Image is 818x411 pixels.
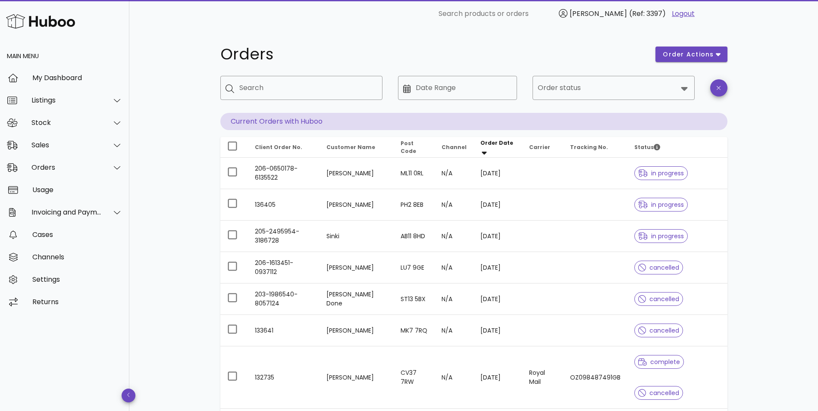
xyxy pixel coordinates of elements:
[522,137,563,158] th: Carrier
[32,230,122,239] div: Cases
[435,283,473,315] td: N/A
[473,283,522,315] td: [DATE]
[442,143,467,151] span: Channel
[320,315,394,346] td: [PERSON_NAME]
[638,359,680,365] span: complete
[220,113,727,130] p: Current Orders with Huboo
[31,141,102,149] div: Sales
[638,327,679,333] span: cancelled
[394,283,435,315] td: ST13 5BX
[435,315,473,346] td: N/A
[31,96,102,104] div: Listings
[473,158,522,189] td: [DATE]
[473,137,522,158] th: Order Date: Sorted descending. Activate to remove sorting.
[672,9,695,19] a: Logout
[320,346,394,409] td: [PERSON_NAME]
[32,74,122,82] div: My Dashboard
[32,186,122,194] div: Usage
[435,252,473,283] td: N/A
[480,139,513,146] span: Order Date
[248,189,320,221] td: 136405
[320,137,394,158] th: Customer Name
[248,346,320,409] td: 132735
[326,143,375,151] span: Customer Name
[220,47,646,62] h1: Orders
[248,252,320,283] td: 206-1613451-0937112
[394,346,435,409] td: CV37 7RW
[563,346,627,409] td: OZ098487491GB
[394,189,435,221] td: PH2 8EB
[473,221,522,252] td: [DATE]
[522,346,563,409] td: Royal Mail
[638,390,679,396] span: cancelled
[638,296,679,302] span: cancelled
[32,253,122,261] div: Channels
[394,137,435,158] th: Post Code
[435,158,473,189] td: N/A
[320,221,394,252] td: Sinki
[320,283,394,315] td: [PERSON_NAME] Done
[473,189,522,221] td: [DATE]
[394,221,435,252] td: AB11 8HD
[473,346,522,409] td: [DATE]
[638,265,679,271] span: cancelled
[31,208,102,216] div: Invoicing and Payments
[394,158,435,189] td: ML11 0RL
[638,202,684,208] span: in progress
[248,158,320,189] td: 206-0650178-6135522
[31,118,102,127] div: Stock
[320,252,394,283] td: [PERSON_NAME]
[533,76,695,100] div: Order status
[32,275,122,283] div: Settings
[473,315,522,346] td: [DATE]
[570,9,627,19] span: [PERSON_NAME]
[629,9,666,19] span: (Ref: 3397)
[248,283,320,315] td: 203-1986540-8057124
[248,137,320,158] th: Client Order No.
[6,12,75,31] img: Huboo Logo
[435,189,473,221] td: N/A
[655,47,727,62] button: order actions
[634,143,660,151] span: Status
[638,233,684,239] span: in progress
[248,315,320,346] td: 133641
[394,315,435,346] td: MK7 7RQ
[563,137,627,158] th: Tracking No.
[320,189,394,221] td: [PERSON_NAME]
[320,158,394,189] td: [PERSON_NAME]
[248,221,320,252] td: 205-2495954-3186728
[394,252,435,283] td: LU7 9GE
[32,298,122,306] div: Returns
[401,140,416,155] span: Post Code
[255,143,302,151] span: Client Order No.
[529,143,550,151] span: Carrier
[662,50,714,59] span: order actions
[435,221,473,252] td: N/A
[473,252,522,283] td: [DATE]
[638,170,684,176] span: in progress
[31,163,102,171] div: Orders
[435,346,473,409] td: N/A
[435,137,473,158] th: Channel
[627,137,727,158] th: Status
[570,143,608,151] span: Tracking No.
